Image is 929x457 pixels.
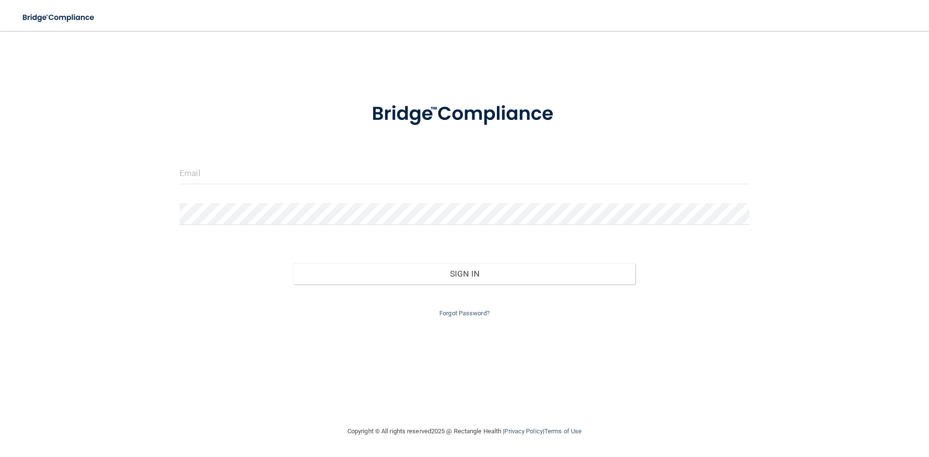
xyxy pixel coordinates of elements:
[439,310,490,317] a: Forgot Password?
[504,428,542,435] a: Privacy Policy
[288,416,641,447] div: Copyright © All rights reserved 2025 @ Rectangle Health | |
[180,162,749,184] input: Email
[352,89,577,139] img: bridge_compliance_login_screen.278c3ca4.svg
[15,8,104,28] img: bridge_compliance_login_screen.278c3ca4.svg
[294,263,636,284] button: Sign In
[544,428,582,435] a: Terms of Use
